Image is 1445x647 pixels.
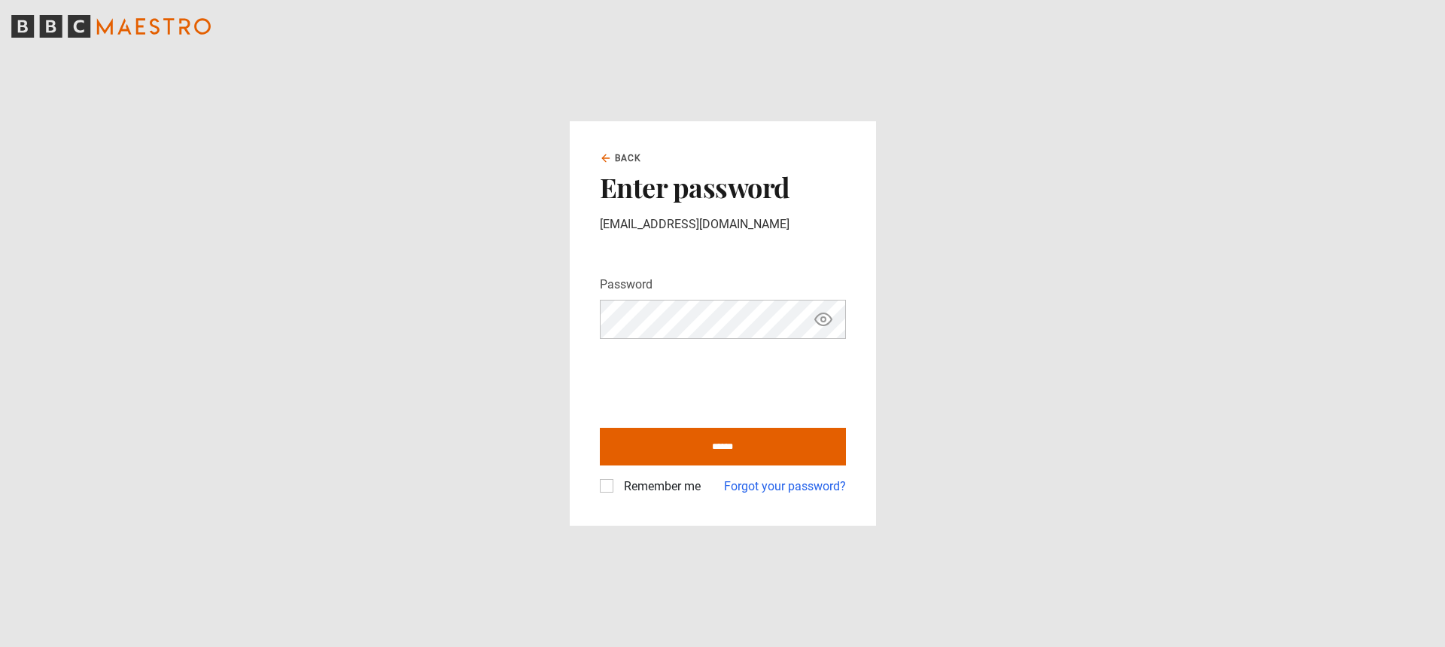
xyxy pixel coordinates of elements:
p: [EMAIL_ADDRESS][DOMAIN_NAME] [600,215,846,233]
h2: Enter password [600,171,846,203]
label: Password [600,276,653,294]
iframe: reCAPTCHA [600,351,829,410]
a: Back [600,151,642,165]
svg: BBC Maestro [11,15,211,38]
a: Forgot your password? [724,478,846,496]
button: Show password [811,307,836,333]
label: Remember me [618,478,701,496]
span: Back [615,151,642,165]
